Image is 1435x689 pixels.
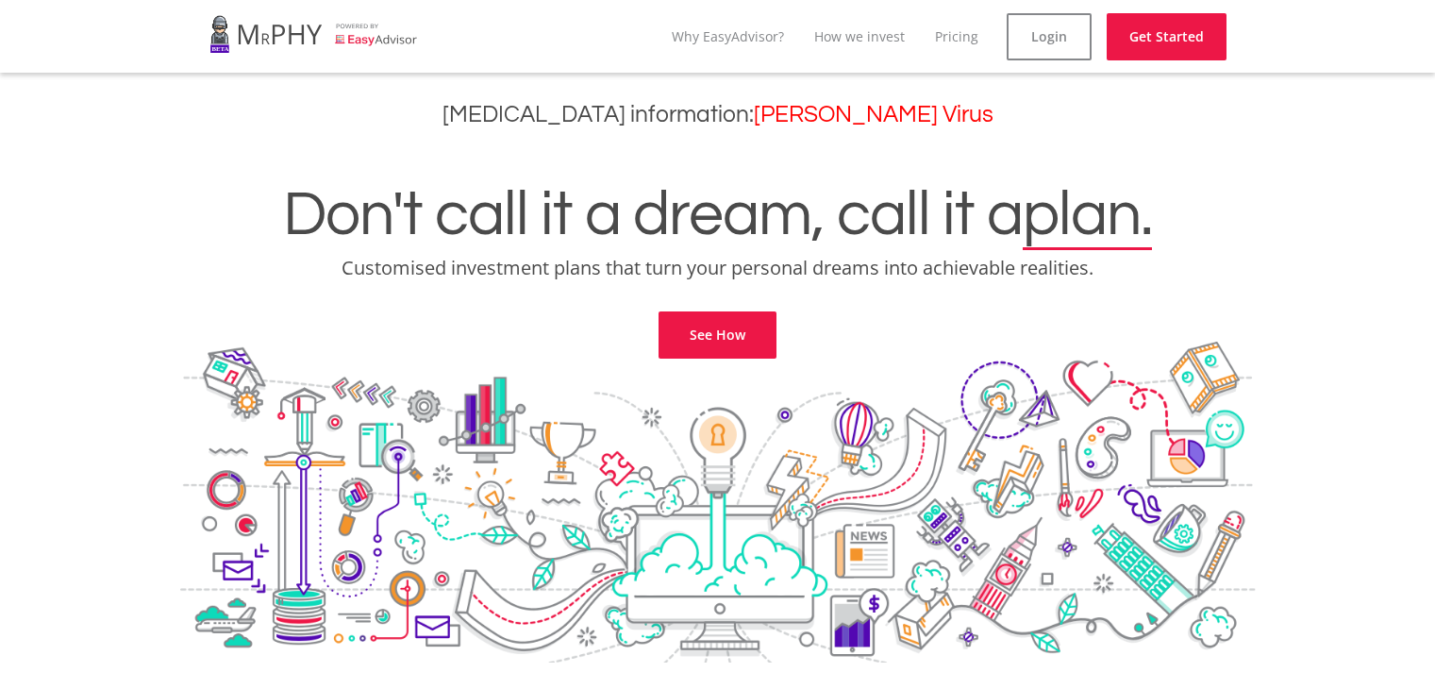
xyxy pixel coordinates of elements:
a: [PERSON_NAME] Virus [754,103,993,126]
p: Customised investment plans that turn your personal dreams into achievable realities. [14,255,1421,281]
a: How we invest [814,27,905,45]
a: Why EasyAdvisor? [672,27,784,45]
a: Get Started [1107,13,1226,60]
a: Pricing [935,27,978,45]
h3: [MEDICAL_DATA] information: [14,101,1421,128]
a: Login [1007,13,1092,60]
span: plan. [1023,183,1152,247]
a: See How [659,311,776,359]
h1: Don't call it a dream, call it a [14,183,1421,247]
